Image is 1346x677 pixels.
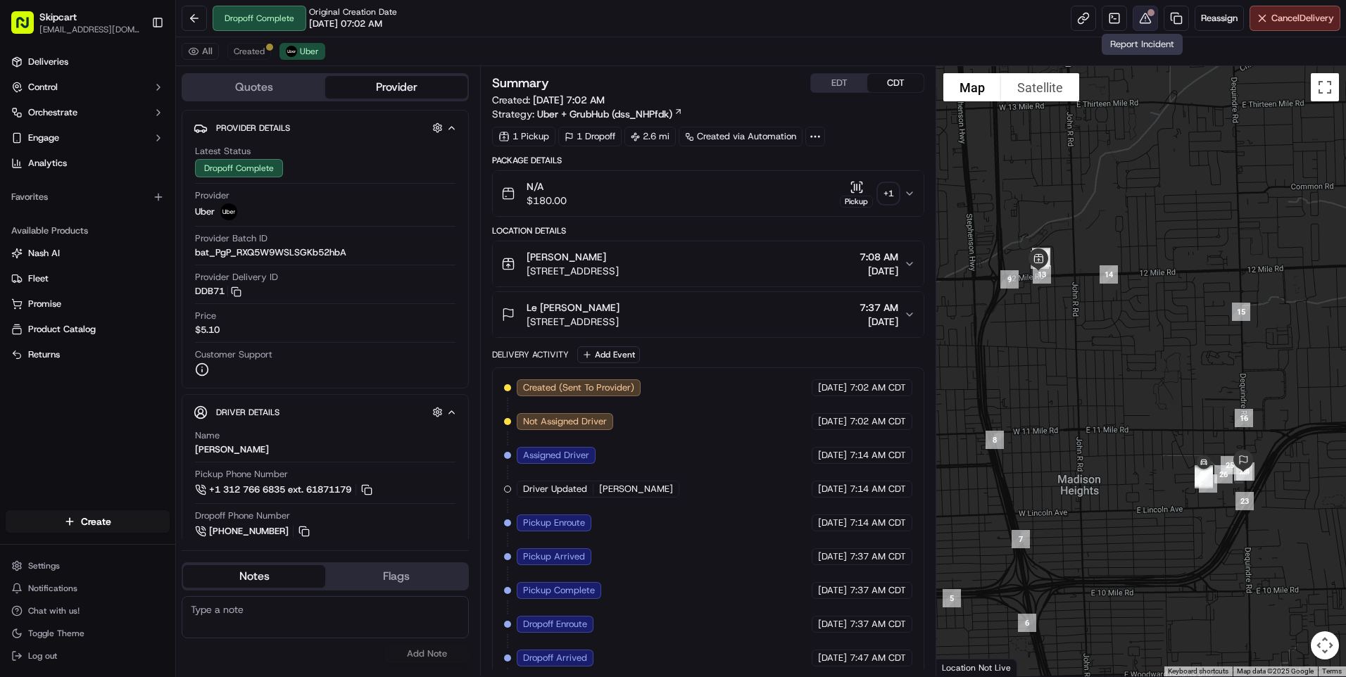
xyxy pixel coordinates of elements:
button: N/A$180.00Pickup+1 [493,171,924,216]
h3: Summary [492,77,549,89]
div: 16 [1229,403,1259,433]
button: Control [6,76,170,99]
a: Analytics [6,152,170,175]
span: Dropoff Phone Number [195,510,290,522]
button: Start new chat [239,139,256,156]
span: API Documentation [133,315,226,329]
div: Delivery Activity [492,349,569,360]
button: Le [PERSON_NAME][STREET_ADDRESS]7:37 AM[DATE] [493,292,924,337]
button: Created [227,43,271,60]
div: Location Details [492,225,924,236]
button: Toggle fullscreen view [1311,73,1339,101]
a: +1 312 766 6835 ext. 61871179 [195,482,375,498]
span: [DATE] [818,449,847,462]
button: Notes [183,565,325,588]
span: Created [234,46,265,57]
div: 26 [1209,460,1238,489]
div: Start new chat [63,134,231,148]
button: Orchestrate [6,101,170,124]
span: 7:08 AM [860,250,898,264]
button: Provider Details [194,116,457,139]
span: $5.10 [195,324,220,336]
span: Driver Details [216,407,279,418]
span: [DATE] [818,483,847,495]
button: Product Catalog [6,318,170,341]
a: Deliveries [6,51,170,73]
span: [DATE] 7:02 AM [533,94,605,106]
span: Uber + GrubHub (dss_NHPfdk) [537,107,672,121]
div: 12 [1026,242,1056,272]
img: uber-new-logo.jpeg [220,203,237,220]
span: 7:14 AM CDT [850,483,906,495]
div: 23 [1230,486,1259,516]
img: uber-new-logo.jpeg [286,46,297,57]
span: Name [195,429,220,442]
span: Pickup Enroute [523,517,585,529]
span: [DATE] 07:02 AM [309,18,382,30]
div: Strategy: [492,107,683,121]
div: 9 [995,265,1024,294]
span: Created (Sent To Provider) [523,381,634,394]
a: Powered byPylon [99,348,170,360]
button: Provider [325,76,467,99]
span: [PERSON_NAME] [44,256,114,267]
button: Flags [325,565,467,588]
button: [EMAIL_ADDRESS][DOMAIN_NAME] [39,24,140,35]
button: Chat with us! [6,601,170,621]
button: All [182,43,219,60]
button: Fleet [6,267,170,290]
div: 1 Dropoff [558,127,622,146]
span: [PERSON_NAME] [599,483,673,495]
span: 7:02 AM CDT [850,381,906,394]
span: [PHONE_NUMBER] [209,525,289,538]
span: Pickup Complete [523,584,595,597]
span: Customer Support [195,348,272,361]
button: Skipcart[EMAIL_ADDRESS][DOMAIN_NAME] [6,6,146,39]
button: DDB71 [195,285,241,298]
div: Past conversations [14,183,94,194]
button: Engage [6,127,170,149]
span: [DATE] [818,381,847,394]
span: Product Catalog [28,323,96,336]
a: Nash AI [11,247,164,260]
span: Fleet [28,272,49,285]
button: Keyboard shortcuts [1168,666,1228,676]
a: Fleet [11,272,164,285]
button: CancelDelivery [1250,6,1340,31]
button: Quotes [183,76,325,99]
button: Toggle Theme [6,624,170,643]
span: N/A [527,179,567,194]
span: Price [195,310,216,322]
div: 27 [1189,460,1219,489]
button: Pickup [840,180,873,208]
div: 14 [1094,260,1124,289]
span: Engage [28,132,59,144]
span: 7:14 AM CDT [850,517,906,529]
a: Uber + GrubHub (dss_NHPfdk) [537,107,683,121]
a: Open this area in Google Maps (opens a new window) [940,658,986,676]
button: Create [6,510,170,533]
span: • [153,218,158,229]
div: 18 [1189,464,1219,494]
span: Driver Updated [523,483,587,495]
span: Provider Batch ID [195,232,268,245]
span: +1 312 766 6835 ext. 61871179 [209,483,351,496]
span: Uber [300,46,319,57]
button: Driver Details [194,400,457,424]
span: Orchestrate [28,106,77,119]
a: Created via Automation [679,127,803,146]
span: [DATE] [860,264,898,278]
span: Deliveries [28,56,68,68]
span: Nash AI [28,247,60,260]
span: Control [28,81,58,94]
a: [PHONE_NUMBER] [195,524,312,539]
img: Google [940,658,986,676]
button: Uber [279,43,325,60]
a: Product Catalog [11,323,164,336]
span: [DATE] [818,652,847,664]
span: Created: [492,93,605,107]
img: Sarah Tanguma [14,243,37,265]
div: 1 Pickup [492,127,555,146]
